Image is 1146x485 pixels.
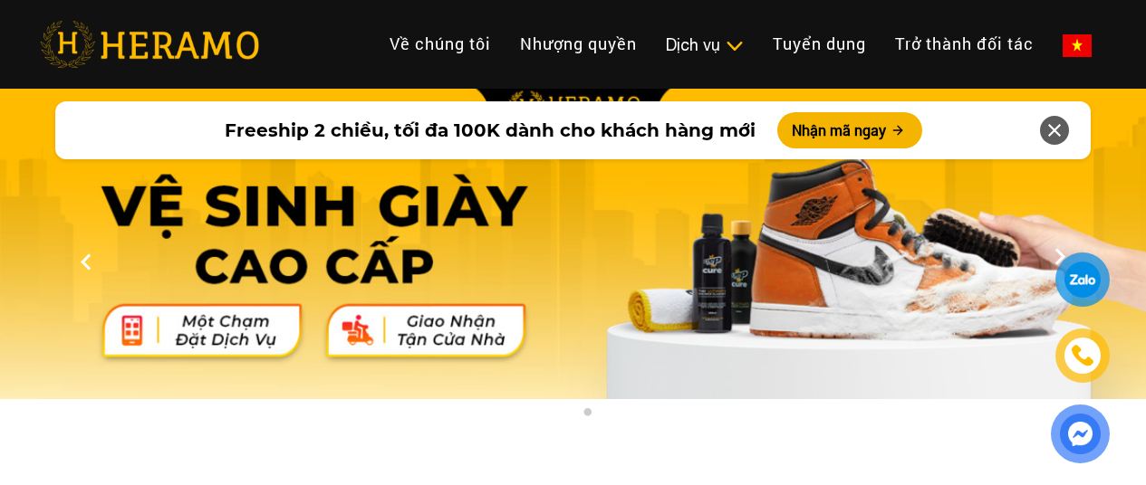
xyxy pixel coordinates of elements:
[725,37,744,55] img: subToggleIcon
[1063,34,1092,57] img: vn-flag.png
[225,117,756,144] span: Freeship 2 chiều, tối đa 100K dành cho khách hàng mới
[881,24,1048,63] a: Trở thành đối tác
[666,33,744,57] div: Dịch vụ
[40,21,259,68] img: heramo-logo.png
[506,24,651,63] a: Nhượng quyền
[777,112,922,148] button: Nhận mã ngay
[1056,329,1108,381] a: phone-icon
[578,407,596,425] button: 2
[375,24,506,63] a: Về chúng tôi
[758,24,881,63] a: Tuyển dụng
[1069,342,1097,369] img: phone-icon
[551,407,569,425] button: 1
